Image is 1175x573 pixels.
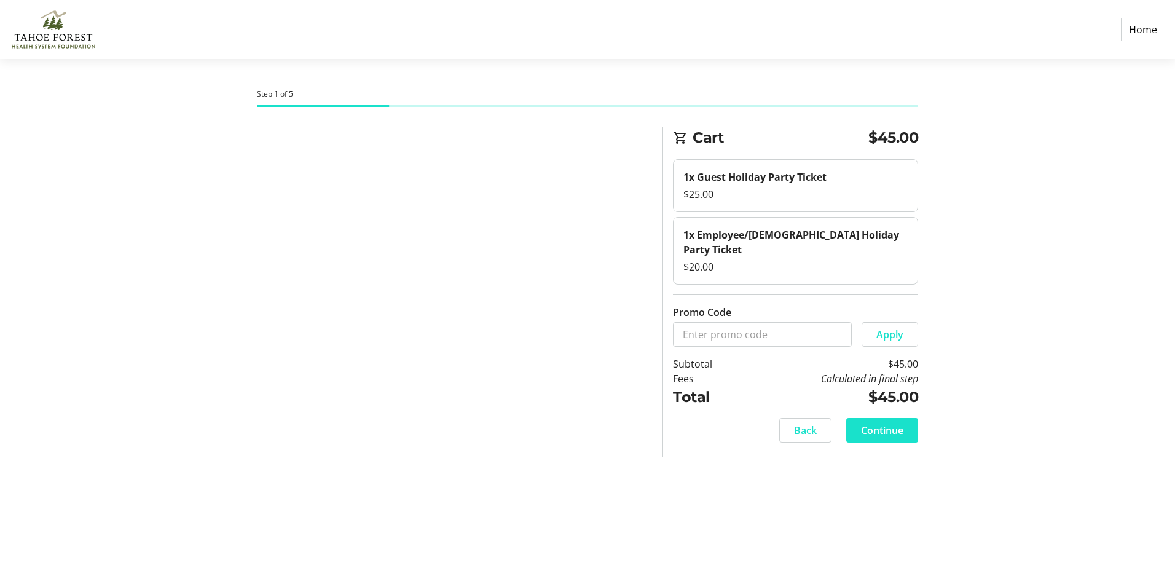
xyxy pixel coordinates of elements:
span: $45.00 [868,127,918,149]
div: $25.00 [683,187,908,202]
span: Cart [693,127,868,149]
div: Step 1 of 5 [257,89,918,100]
td: Calculated in final step [744,371,918,386]
td: Subtotal [673,357,744,371]
td: Total [673,386,744,408]
strong: 1x Guest Holiday Party Ticket [683,170,827,184]
label: Promo Code [673,305,731,320]
span: Back [794,423,817,438]
td: $45.00 [744,386,918,408]
span: Apply [876,327,903,342]
button: Back [779,418,831,443]
img: Tahoe Forest Health System Foundation's Logo [10,5,97,54]
button: Apply [862,322,918,347]
input: Enter promo code [673,322,852,347]
a: Home [1121,18,1165,41]
span: Continue [861,423,903,438]
td: Fees [673,371,744,386]
strong: 1x Employee/[DEMOGRAPHIC_DATA] Holiday Party Ticket [683,228,899,256]
td: $45.00 [744,357,918,371]
button: Continue [846,418,918,443]
div: $20.00 [683,259,908,274]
